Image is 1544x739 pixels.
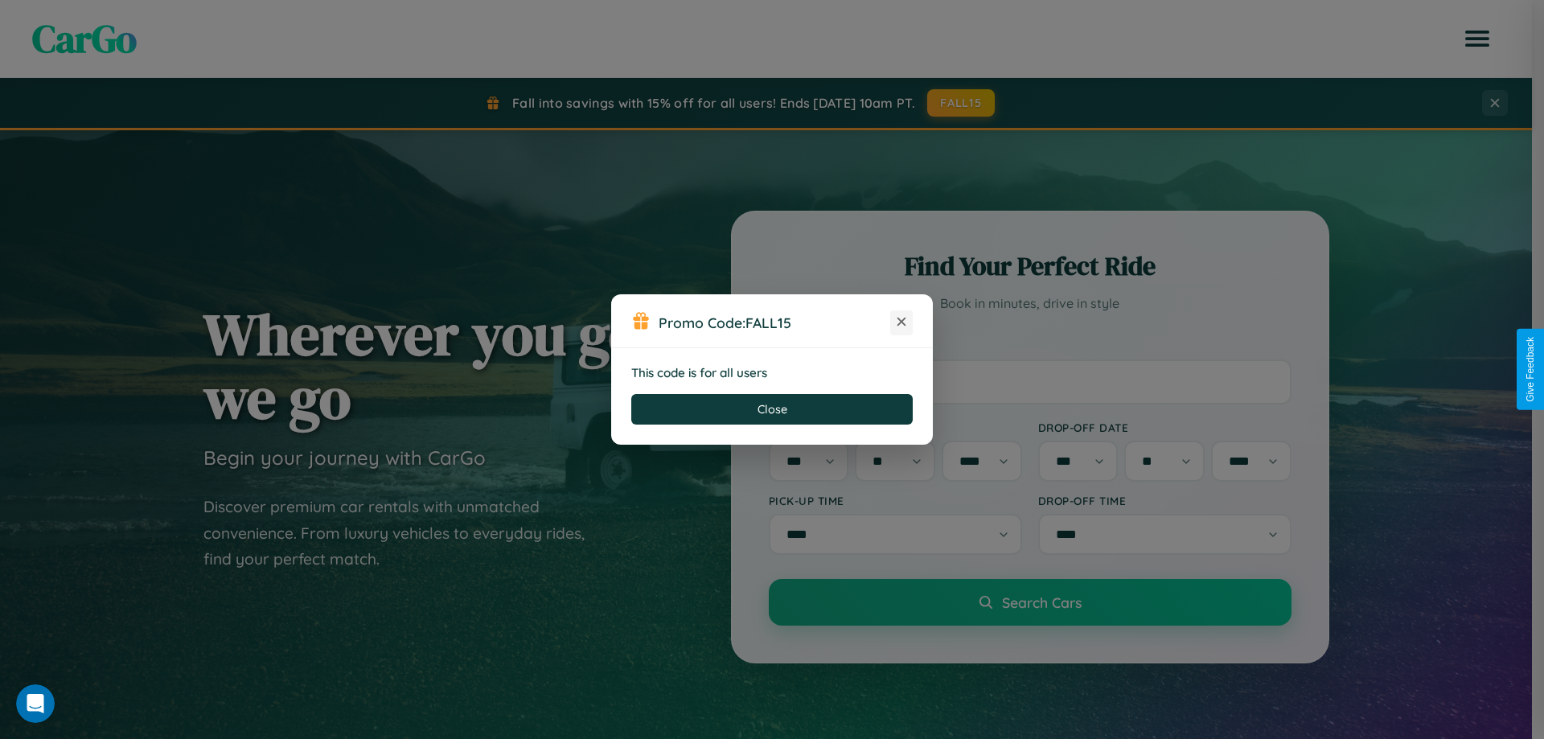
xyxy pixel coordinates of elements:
b: FALL15 [745,314,791,331]
iframe: Intercom live chat [16,684,55,723]
button: Close [631,394,913,425]
strong: This code is for all users [631,365,767,380]
div: Give Feedback [1525,337,1536,402]
h3: Promo Code: [659,314,890,331]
